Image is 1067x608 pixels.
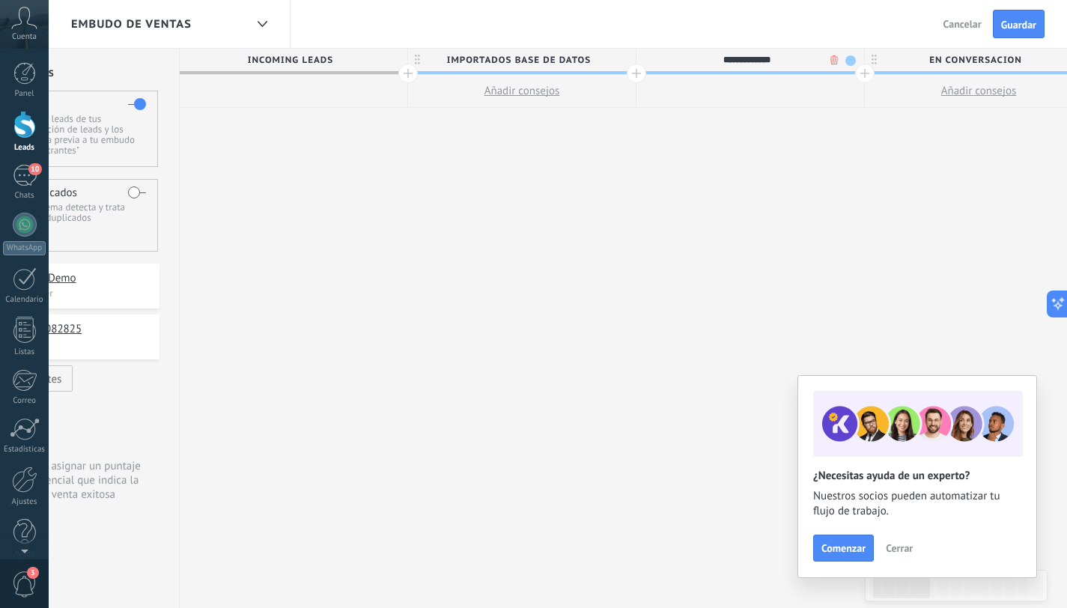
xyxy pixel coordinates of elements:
span: Cerrar [886,543,913,553]
span: Cuenta [12,32,37,42]
button: Cerrar [879,537,919,559]
div: Listas [3,347,46,357]
span: Incoming leads [180,49,400,72]
button: Añadir consejos [408,75,636,107]
h4: 573224082825 [8,322,148,337]
button: Guardar [993,10,1045,38]
span: 10 [28,163,41,175]
div: Incoming leads [180,49,407,71]
span: importados base de datos [408,49,628,72]
h2: ¿Necesitas ayuda de un experto? [813,469,1021,483]
span: Guardar [1001,19,1036,30]
p: Messenger [8,287,151,300]
p: Widget [8,338,151,350]
div: Embudo de ventas [249,10,275,39]
span: Cancelar [943,17,982,31]
div: Calendario [3,295,46,305]
button: Comenzar [813,535,874,562]
span: Embudo de ventas [71,17,192,31]
button: Cancelar [937,13,988,35]
h4: Kommo Demo [8,271,148,286]
span: Añadir consejos [941,84,1017,98]
span: Nuestros socios pueden automatizar tu flujo de trabajo. [813,489,1021,519]
div: WhatsApp [3,241,46,255]
div: Estadísticas [3,445,46,455]
span: Comenzar [821,543,866,553]
div: Panel [3,89,46,99]
span: 3 [27,567,39,579]
div: Correo [3,396,46,406]
div: Ajustes [3,497,46,507]
div: importados base de datos [408,49,636,71]
span: Añadir consejos [484,84,560,98]
div: Leads [3,143,46,153]
div: Chats [3,191,46,201]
